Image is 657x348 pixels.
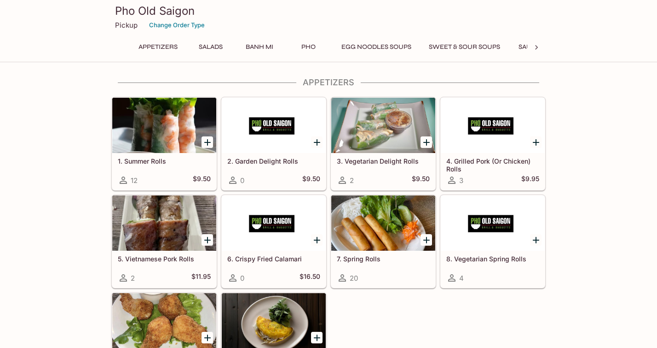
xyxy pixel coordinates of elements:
[513,41,554,53] button: Sautéed
[331,98,435,153] div: 3. Vegetarian Delight Rolls
[421,234,432,246] button: Add 7. Spring Rolls
[112,195,216,251] div: 5. Vietnamese Pork Rolls
[350,176,354,185] span: 2
[459,176,463,185] span: 3
[222,195,326,251] div: 6. Crispy Fried Calamari
[193,175,211,186] h5: $9.50
[331,97,436,190] a: 3. Vegetarian Delight Rolls2$9.50
[239,41,280,53] button: Banh Mi
[530,234,542,246] button: Add 8. Vegetarian Spring Rolls
[145,18,209,32] button: Change Order Type
[111,77,546,88] h4: Appetizers
[440,97,545,190] a: 4. Grilled Pork (Or Chicken) Rolls3$9.95
[302,175,320,186] h5: $9.50
[331,195,435,251] div: 7. Spring Rolls
[131,176,138,185] span: 12
[441,195,545,251] div: 8. Vegetarian Spring Rolls
[112,98,216,153] div: 1. Summer Rolls
[227,157,320,165] h5: 2. Garden Delight Rolls
[115,21,138,29] p: Pickup
[446,255,539,263] h5: 8. Vegetarian Spring Rolls
[112,195,217,288] a: 5. Vietnamese Pork Rolls2$11.95
[288,41,329,53] button: Pho
[112,97,217,190] a: 1. Summer Rolls12$9.50
[311,234,323,246] button: Add 6. Crispy Fried Calamari
[311,332,323,343] button: Add 11. Savory Vietnamese Crêpe
[300,272,320,283] h5: $16.50
[240,176,244,185] span: 0
[337,255,430,263] h5: 7. Spring Rolls
[446,157,539,172] h5: 4. Grilled Pork (Or Chicken) Rolls
[227,255,320,263] h5: 6. Crispy Fried Calamari
[459,274,464,283] span: 4
[191,272,211,283] h5: $11.95
[530,136,542,148] button: Add 4. Grilled Pork (Or Chicken) Rolls
[441,98,545,153] div: 4. Grilled Pork (Or Chicken) Rolls
[133,41,183,53] button: Appetizers
[440,195,545,288] a: 8. Vegetarian Spring Rolls4
[240,274,244,283] span: 0
[424,41,505,53] button: Sweet & Sour Soups
[331,195,436,288] a: 7. Spring Rolls20
[202,332,213,343] button: Add 10. Fried Chicken Wings in Fish Sauce
[521,175,539,186] h5: $9.95
[131,274,135,283] span: 2
[202,234,213,246] button: Add 5. Vietnamese Pork Rolls
[115,4,542,18] h3: Pho Old Saigon
[202,136,213,148] button: Add 1. Summer Rolls
[190,41,231,53] button: Salads
[222,98,326,153] div: 2. Garden Delight Rolls
[221,195,326,288] a: 6. Crispy Fried Calamari0$16.50
[311,136,323,148] button: Add 2. Garden Delight Rolls
[337,157,430,165] h5: 3. Vegetarian Delight Rolls
[221,97,326,190] a: 2. Garden Delight Rolls0$9.50
[118,255,211,263] h5: 5. Vietnamese Pork Rolls
[421,136,432,148] button: Add 3. Vegetarian Delight Rolls
[412,175,430,186] h5: $9.50
[118,157,211,165] h5: 1. Summer Rolls
[336,41,416,53] button: Egg Noodles Soups
[350,274,358,283] span: 20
